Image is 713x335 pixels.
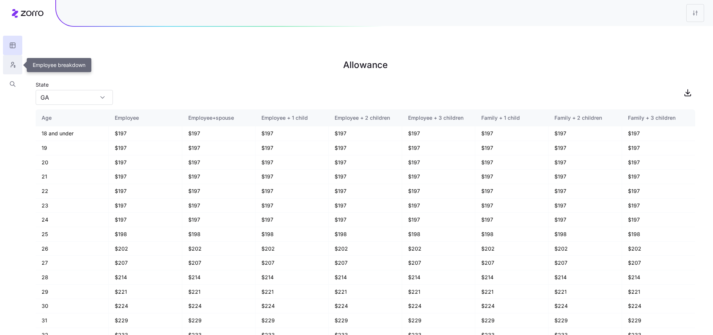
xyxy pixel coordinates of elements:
[109,141,182,155] td: $197
[36,56,695,74] h1: Allowance
[188,114,249,122] div: Employee+spouse
[554,114,615,122] div: Family + 2 children
[548,199,622,213] td: $197
[622,256,695,270] td: $207
[475,141,548,155] td: $197
[36,155,109,170] td: 20
[475,170,548,184] td: $197
[261,114,322,122] div: Employee + 1 child
[36,141,109,155] td: 19
[36,213,109,227] td: 24
[182,299,255,313] td: $224
[622,313,695,328] td: $229
[109,270,182,285] td: $214
[475,313,548,328] td: $229
[182,170,255,184] td: $197
[255,155,329,170] td: $197
[402,213,475,227] td: $197
[255,285,329,299] td: $221
[36,199,109,213] td: 23
[329,170,402,184] td: $197
[109,227,182,242] td: $198
[402,184,475,199] td: $197
[329,313,402,328] td: $229
[182,155,255,170] td: $197
[622,213,695,227] td: $197
[255,170,329,184] td: $197
[109,199,182,213] td: $197
[109,170,182,184] td: $197
[36,184,109,199] td: 22
[329,184,402,199] td: $197
[402,170,475,184] td: $197
[329,256,402,270] td: $207
[548,242,622,256] td: $202
[36,242,109,256] td: 26
[548,184,622,199] td: $197
[622,199,695,213] td: $197
[548,227,622,242] td: $198
[42,114,102,122] div: Age
[182,270,255,285] td: $214
[622,285,695,299] td: $221
[36,299,109,313] td: 30
[402,155,475,170] td: $197
[548,126,622,141] td: $197
[255,227,329,242] td: $198
[255,184,329,199] td: $197
[622,270,695,285] td: $214
[475,285,548,299] td: $221
[402,299,475,313] td: $224
[329,242,402,256] td: $202
[402,199,475,213] td: $197
[255,199,329,213] td: $197
[475,126,548,141] td: $197
[182,227,255,242] td: $198
[36,256,109,270] td: 27
[329,126,402,141] td: $197
[475,242,548,256] td: $202
[408,114,469,122] div: Employee + 3 children
[109,299,182,313] td: $224
[329,299,402,313] td: $224
[36,270,109,285] td: 28
[109,213,182,227] td: $197
[475,213,548,227] td: $197
[109,313,182,328] td: $229
[109,184,182,199] td: $197
[329,155,402,170] td: $197
[109,126,182,141] td: $197
[182,184,255,199] td: $197
[329,213,402,227] td: $197
[481,114,542,122] div: Family + 1 child
[182,313,255,328] td: $229
[402,227,475,242] td: $198
[475,184,548,199] td: $197
[402,285,475,299] td: $221
[182,242,255,256] td: $202
[548,213,622,227] td: $197
[548,170,622,184] td: $197
[109,155,182,170] td: $197
[475,256,548,270] td: $207
[329,199,402,213] td: $197
[548,299,622,313] td: $224
[622,141,695,155] td: $197
[182,126,255,141] td: $197
[255,256,329,270] td: $207
[402,313,475,328] td: $229
[109,256,182,270] td: $207
[109,242,182,256] td: $202
[182,199,255,213] td: $197
[115,114,176,122] div: Employee
[36,170,109,184] td: 21
[255,299,329,313] td: $224
[475,227,548,242] td: $198
[109,285,182,299] td: $221
[402,256,475,270] td: $207
[36,227,109,242] td: 25
[622,126,695,141] td: $197
[329,227,402,242] td: $198
[182,256,255,270] td: $207
[548,256,622,270] td: $207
